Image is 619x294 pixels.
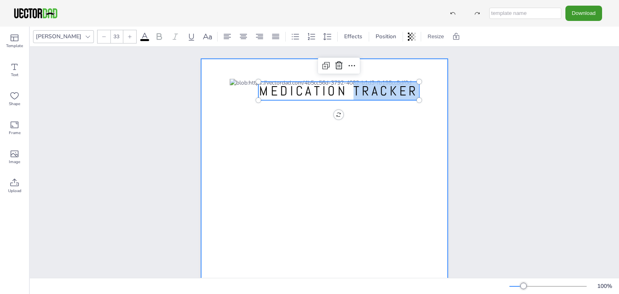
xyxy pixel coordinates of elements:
span: Frame [9,130,21,136]
span: Upload [8,188,21,194]
img: VectorDad-1.png [13,7,58,19]
button: Download [565,6,602,21]
span: MEDICATION TRACKER [259,83,418,99]
span: Position [374,33,398,40]
span: Template [6,43,23,49]
button: Resize [424,30,447,43]
span: Effects [343,33,364,40]
span: Shape [9,101,20,107]
span: Image [9,159,20,165]
input: template name [489,8,561,19]
div: [PERSON_NAME] [34,31,83,42]
span: Text [11,72,19,78]
div: 100 % [595,282,614,290]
